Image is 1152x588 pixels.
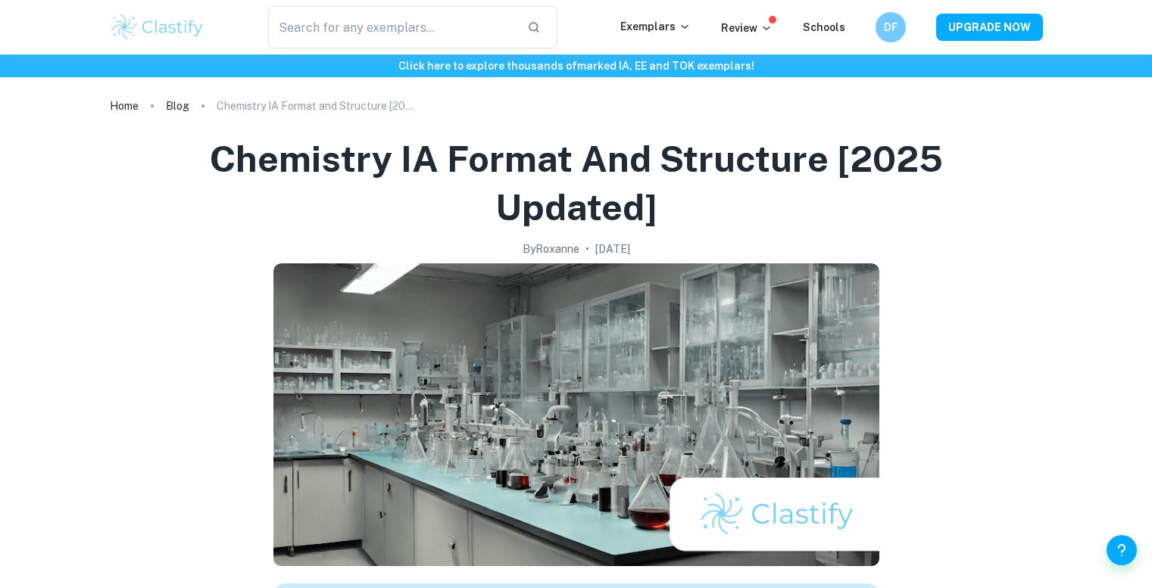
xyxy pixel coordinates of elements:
p: Review [721,20,773,36]
img: Clastify logo [110,12,206,42]
h6: DF [882,19,899,36]
h6: Click here to explore thousands of marked IA, EE and TOK exemplars ! [3,58,1149,74]
button: DF [876,12,906,42]
p: Exemplars [620,18,691,35]
p: • [585,241,589,257]
a: Home [110,95,139,117]
p: Chemistry IA Format and Structure [2025 updated] [217,98,414,114]
img: Chemistry IA Format and Structure [2025 updated] cover image [273,263,879,566]
h2: By Roxanne [523,241,579,257]
input: Search for any exemplars... [268,6,516,48]
a: Schools [803,21,845,33]
a: Blog [166,95,189,117]
button: UPGRADE NOW [936,14,1043,41]
h2: [DATE] [595,241,630,257]
h1: Chemistry IA Format and Structure [2025 updated] [128,135,1025,232]
button: Help and Feedback [1107,535,1137,565]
